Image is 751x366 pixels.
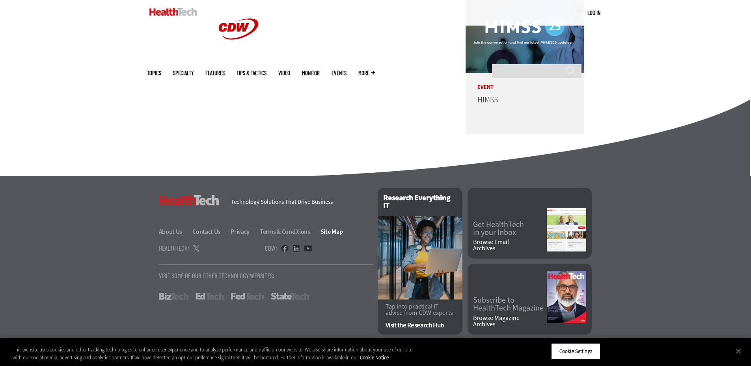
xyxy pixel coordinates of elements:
[473,315,547,327] a: Browse MagazineArchives
[378,188,462,216] h2: Research Everything IT
[730,342,747,360] button: Close
[231,227,259,236] a: Privacy
[547,271,586,323] img: Fall 2025 Cover
[302,70,320,76] a: MonITor
[147,70,161,76] span: Topics
[466,73,584,90] p: Event
[159,272,374,279] p: Visit Some Of Our Other Technology Websites:
[358,70,375,76] span: More
[159,245,189,251] h4: HealthTech:
[477,94,498,105] a: HIMSS
[271,293,309,300] a: StateTech
[159,293,188,300] a: BizTech
[196,293,224,300] a: EdTech
[231,199,368,205] h4: Technology Solutions That Drive Business
[173,70,194,76] span: Specialty
[237,70,266,76] a: Tips & Tactics
[360,354,389,361] a: More information about your privacy
[209,52,268,60] a: CDW
[386,303,455,316] p: Tap into practical IT advice from CDW experts
[278,70,290,76] a: Video
[332,70,347,76] a: Events
[473,221,547,237] a: Get HealthTechin your Inbox
[265,245,277,251] h4: CDW:
[159,195,219,205] h3: HealthTech
[205,70,225,76] a: Features
[386,322,455,329] a: Visit the Research Hub
[473,296,547,312] a: Subscribe toHealthTech Magazine
[231,293,264,300] a: FedTech
[587,9,600,16] a: Log in
[149,8,197,16] img: Home
[551,343,600,360] button: Cookie Settings
[260,227,319,236] a: Terms & Conditions
[192,227,229,236] a: Contact Us
[321,227,343,236] a: Site Map
[547,208,586,251] img: newsletter screenshot
[13,346,413,361] div: This website uses cookies and other tracking technologies to enhance user experience and to analy...
[473,239,547,251] a: Browse EmailArchives
[159,227,192,236] a: About Us
[587,9,600,17] div: User menu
